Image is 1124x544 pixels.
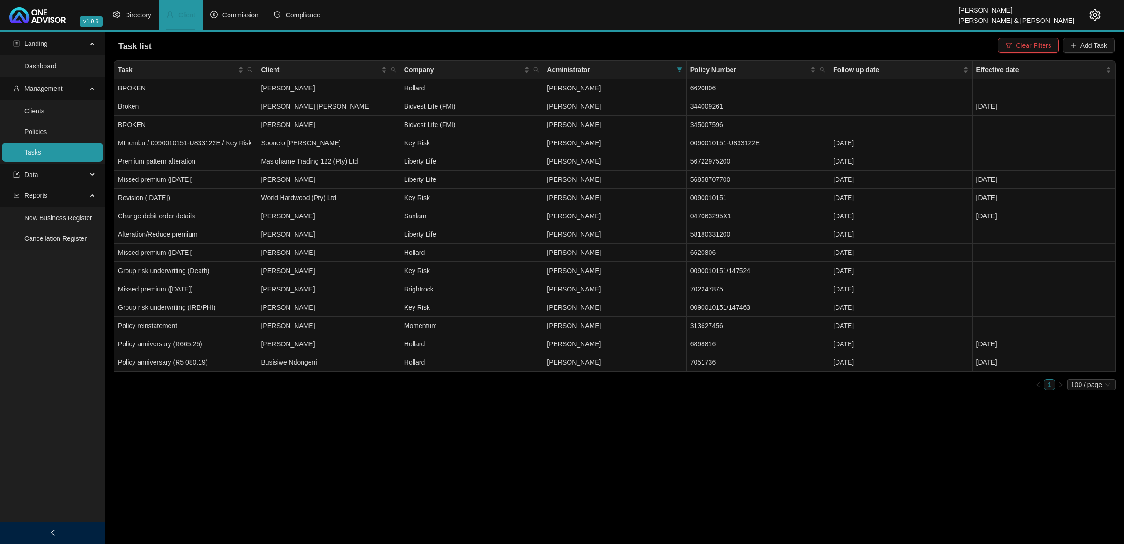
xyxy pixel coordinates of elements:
[257,298,400,317] td: [PERSON_NAME]
[114,225,257,244] td: Alteration/Reduce premium
[687,280,829,298] td: 702247875
[24,128,47,135] a: Policies
[24,171,38,179] span: Data
[257,317,400,335] td: [PERSON_NAME]
[532,63,541,77] span: search
[547,157,601,165] span: [PERSON_NAME]
[257,61,400,79] th: Client
[1055,379,1066,390] li: Next Page
[400,152,543,171] td: Liberty Life
[829,189,972,207] td: [DATE]
[24,40,48,47] span: Landing
[1063,38,1115,53] button: Add Task
[400,189,543,207] td: Key Risk
[1067,379,1116,390] div: Page Size
[125,11,151,19] span: Directory
[113,11,120,18] span: setting
[820,67,825,73] span: search
[959,2,1074,13] div: [PERSON_NAME]
[400,207,543,225] td: Sanlam
[13,85,20,92] span: user
[13,192,20,199] span: line-chart
[1089,9,1101,21] span: setting
[959,13,1074,23] div: [PERSON_NAME] & [PERSON_NAME]
[80,16,103,27] span: v1.9.9
[829,262,972,280] td: [DATE]
[829,152,972,171] td: [DATE]
[257,335,400,353] td: [PERSON_NAME]
[404,65,522,75] span: Company
[13,40,20,47] span: profile
[114,207,257,225] td: Change debit order details
[114,262,257,280] td: Group risk underwriting (Death)
[1070,42,1077,49] span: plus
[400,225,543,244] td: Liberty Life
[389,63,398,77] span: search
[547,194,601,201] span: [PERSON_NAME]
[829,353,972,372] td: [DATE]
[829,225,972,244] td: [DATE]
[257,97,400,116] td: [PERSON_NAME] [PERSON_NAME]
[261,65,379,75] span: Client
[118,65,236,75] span: Task
[687,134,829,152] td: 0090010151-U833122E
[829,244,972,262] td: [DATE]
[118,42,152,51] span: Task list
[973,335,1116,353] td: [DATE]
[178,11,195,19] span: Client
[687,116,829,134] td: 345007596
[114,317,257,335] td: Policy reinstatement
[687,97,829,116] td: 344009261
[687,262,829,280] td: 0090010151/147524
[818,63,827,77] span: search
[245,63,255,77] span: search
[257,116,400,134] td: [PERSON_NAME]
[1044,379,1055,390] li: 1
[687,171,829,189] td: 56858707700
[24,85,63,92] span: Management
[257,189,400,207] td: World Hardwood (Pty) Ltd
[114,152,257,171] td: Premium pattern alteration
[286,11,320,19] span: Compliance
[114,97,257,116] td: Broken
[547,231,601,238] span: [PERSON_NAME]
[547,176,601,183] span: [PERSON_NAME]
[687,298,829,317] td: 0090010151/147463
[829,61,972,79] th: Follow up date
[50,529,56,536] span: left
[829,280,972,298] td: [DATE]
[547,121,601,128] span: [PERSON_NAME]
[1033,379,1044,390] button: left
[114,171,257,189] td: Missed premium ([DATE])
[687,317,829,335] td: 313627456
[114,134,257,152] td: Mthembu / 0090010151-U833122E / Key Risk
[114,298,257,317] td: Group risk underwriting (IRB/PHI)
[24,192,47,199] span: Reports
[829,317,972,335] td: [DATE]
[210,11,218,18] span: dollar
[675,63,684,77] span: filter
[1016,40,1051,51] span: Clear Filters
[1071,380,1112,390] span: 100 / page
[973,189,1116,207] td: [DATE]
[690,65,808,75] span: Policy Number
[687,79,829,97] td: 6620806
[829,298,972,317] td: [DATE]
[257,280,400,298] td: [PERSON_NAME]
[1044,380,1055,390] a: 1
[533,67,539,73] span: search
[274,11,281,18] span: safety
[400,171,543,189] td: Liberty Life
[114,79,257,97] td: BROKEN
[687,335,829,353] td: 6898816
[400,97,543,116] td: Bidvest Life (FMI)
[400,298,543,317] td: Key Risk
[257,134,400,152] td: Sbonelo [PERSON_NAME]
[400,244,543,262] td: Hollard
[829,335,972,353] td: [DATE]
[166,11,174,18] span: user
[257,171,400,189] td: [PERSON_NAME]
[114,335,257,353] td: Policy anniversary (R665.25)
[833,65,961,75] span: Follow up date
[547,322,601,329] span: [PERSON_NAME]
